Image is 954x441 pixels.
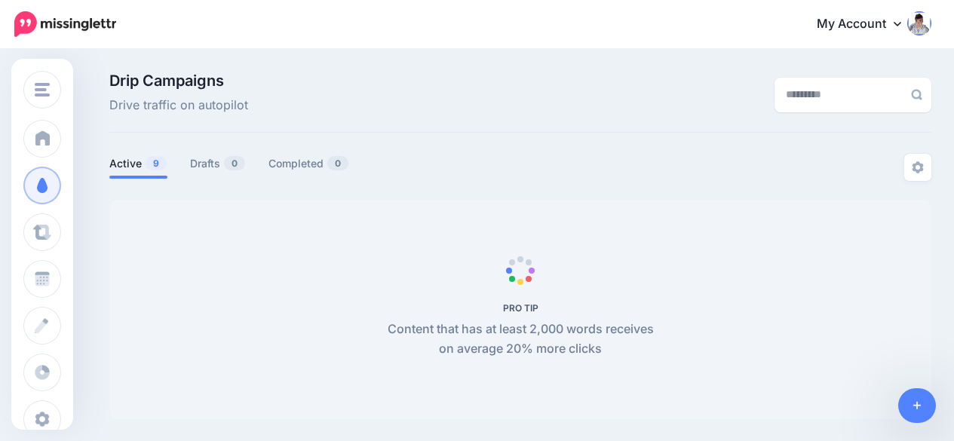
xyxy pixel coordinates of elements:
span: Drip Campaigns [109,73,248,88]
img: settings-grey.png [912,161,924,173]
span: 0 [327,156,348,170]
img: Missinglettr [14,11,116,37]
a: Completed0 [268,155,349,173]
p: Content that has at least 2,000 words receives on average 20% more clicks [379,320,662,359]
a: Drafts0 [190,155,246,173]
span: 9 [146,156,167,170]
span: Drive traffic on autopilot [109,96,248,115]
a: My Account [802,6,931,43]
h5: PRO TIP [379,302,662,314]
span: 0 [224,156,245,170]
a: Active9 [109,155,167,173]
img: menu.png [35,83,50,96]
img: search-grey-6.png [911,89,922,100]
